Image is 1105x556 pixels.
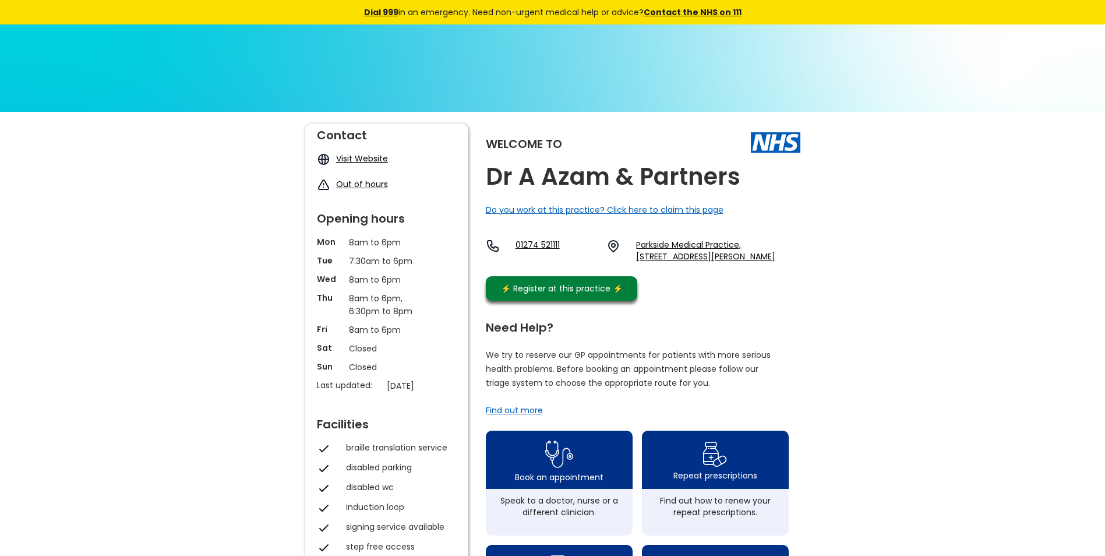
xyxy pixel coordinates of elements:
[317,273,343,285] p: Wed
[486,316,789,333] div: Need Help?
[644,6,742,18] a: Contact the NHS on 111
[387,379,463,392] p: [DATE]
[317,153,330,166] img: globe icon
[486,164,740,190] h2: Dr A Azam & Partners
[486,404,543,416] a: Find out more
[349,292,425,318] p: 8am to 6pm, 6:30pm to 8pm
[317,124,457,141] div: Contact
[346,541,451,553] div: step free access
[486,431,633,536] a: book appointment icon Book an appointmentSpeak to a doctor, nurse or a different clinician.
[636,239,800,262] a: Parkside Medical Practice, [STREET_ADDRESS][PERSON_NAME]
[486,348,771,390] p: We try to reserve our GP appointments for patients with more serious health problems. Before book...
[346,442,451,453] div: braille translation service
[515,471,603,483] div: Book an appointment
[648,495,783,518] div: Find out how to renew your repeat prescriptions.
[349,323,425,336] p: 8am to 6pm
[702,439,728,470] img: repeat prescription icon
[317,178,330,192] img: exclamation icon
[317,323,343,335] p: Fri
[349,342,425,355] p: Closed
[495,282,629,295] div: ⚡️ Register at this practice ⚡️
[516,239,598,262] a: 01274 521111
[486,204,723,216] a: Do you work at this practice? Click here to claim this page
[317,379,381,391] p: Last updated:
[364,6,398,18] a: Dial 999
[346,521,451,533] div: signing service available
[349,255,425,268] p: 7:30am to 6pm
[317,342,343,354] p: Sat
[486,276,637,301] a: ⚡️ Register at this practice ⚡️
[336,178,388,190] a: Out of hours
[606,239,620,253] img: practice location icon
[285,6,821,19] div: in an emergency. Need non-urgent medical help or advice?
[486,239,500,253] img: telephone icon
[642,431,789,536] a: repeat prescription iconRepeat prescriptionsFind out how to renew your repeat prescriptions.
[317,413,457,430] div: Facilities
[336,153,388,164] a: Visit Website
[486,138,562,150] div: Welcome to
[349,236,425,249] p: 8am to 6pm
[346,481,451,493] div: disabled wc
[317,292,343,304] p: Thu
[317,236,343,248] p: Mon
[317,361,343,372] p: Sun
[673,470,757,481] div: Repeat prescriptions
[349,273,425,286] p: 8am to 6pm
[317,207,457,224] div: Opening hours
[492,495,627,518] div: Speak to a doctor, nurse or a different clinician.
[346,501,451,513] div: induction loop
[349,361,425,374] p: Closed
[317,255,343,266] p: Tue
[545,437,573,471] img: book appointment icon
[751,132,800,152] img: The NHS logo
[346,462,451,473] div: disabled parking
